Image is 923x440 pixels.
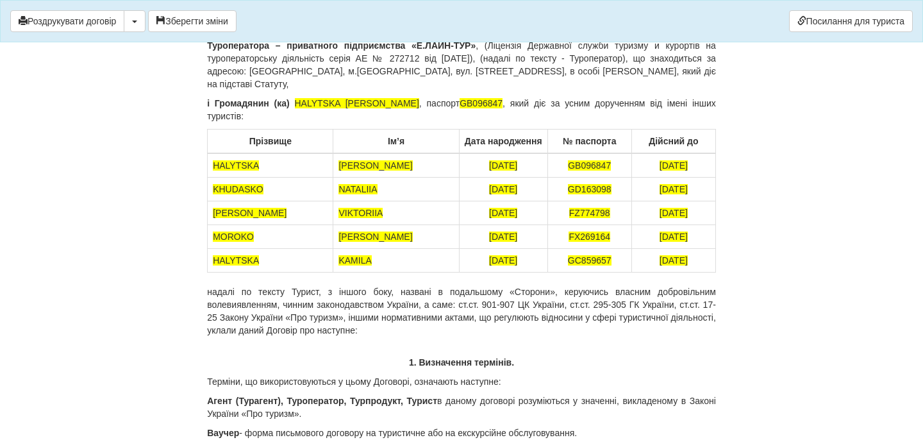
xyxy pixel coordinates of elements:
span: [DATE] [489,160,517,171]
span: KHUDASKO [213,184,263,194]
span: GB096847 [460,98,503,108]
p: Терміни, що використовуються у цьому Договорі, означають наступне: [207,375,716,388]
th: Дійсний до [631,130,715,154]
span: [DATE] [660,184,688,194]
p: , (Ліцензія Державної служби туризму и курортів на туроператорську діяльність серія АЕ № 272712 в... [207,39,716,90]
span: [DATE] [660,160,688,171]
button: Роздрукувати договір [10,10,124,32]
a: Посилання для туриста [789,10,913,32]
p: - форма письмового договору на туристичне або на екскурсійне обслуговування. [207,427,716,439]
b: і Громадянин (ка) [207,98,290,108]
span: KAMILA [338,255,371,266]
span: [PERSON_NAME] [213,208,287,218]
span: VIKTORIIA [338,208,383,218]
span: [DATE] [489,232,517,242]
span: HALYTSKA [213,160,259,171]
span: [DATE] [660,208,688,218]
button: Зберегти зміни [148,10,237,32]
p: 1. Визначення термінів. [207,356,716,369]
span: [DATE] [489,184,517,194]
p: , паспорт , який діє за усним дорученням від імені інших туристів: [207,97,716,123]
th: Прізвище [208,130,333,154]
span: [DATE] [489,208,517,218]
span: GB096847 [568,160,611,171]
th: № паспорта [547,130,631,154]
p: надалі по тексту Турист, з іншого боку, названі в подальшому «Сторони», керуючись власним доброві... [207,285,716,337]
th: Ім’я [333,130,459,154]
th: Дата народження [459,130,547,154]
span: [DATE] [660,255,688,266]
span: [PERSON_NAME] [338,160,412,171]
b: Агент (Турагент), Туроператор, Турпродукт, Турист [207,396,437,406]
span: [PERSON_NAME] [338,232,412,242]
span: FX269164 [569,232,610,242]
span: [DATE] [660,232,688,242]
span: GD163098 [568,184,611,194]
span: MOROKO [213,232,254,242]
b: Туроператора – приватного підприємства «E.ЛАЙН-ТУР» [207,40,476,51]
span: HALYTSKA [PERSON_NAME] [295,98,419,108]
b: Ваучер [207,428,239,438]
span: HALYTSKA [213,255,259,266]
span: GC859657 [568,255,611,266]
span: FZ774798 [569,208,610,218]
span: [DATE] [489,255,517,266]
span: NATALIIA [338,184,377,194]
p: в даному договорі розуміються у значенні, викладеному в Законі України «Про туризм». [207,394,716,420]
